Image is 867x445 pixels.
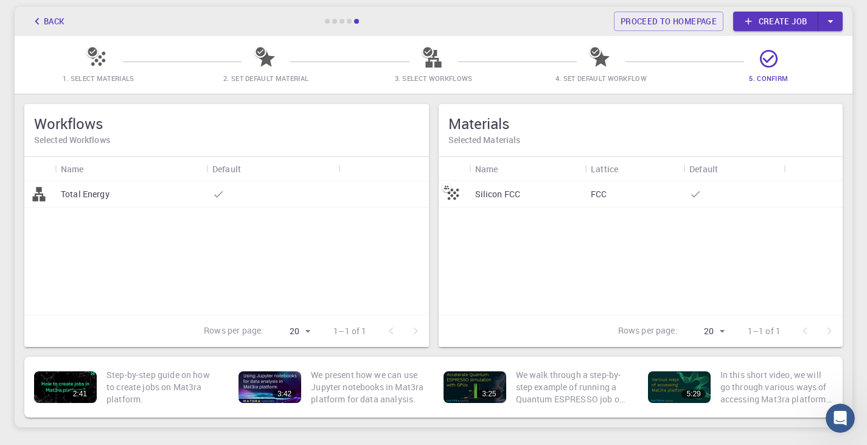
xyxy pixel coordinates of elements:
span: 2. Set Default Material [223,74,308,83]
h5: Materials [448,114,834,133]
a: 2:41Step-by-step guide on how to create jobs on Mat3ra platform. [29,362,224,413]
div: Default [212,157,241,181]
h5: Workflows [34,114,419,133]
div: Icon [439,157,469,181]
span: Support [24,9,68,19]
div: Name [469,157,585,181]
div: Default [689,157,718,181]
h6: Selected Materials [448,133,834,147]
button: Back [24,12,71,31]
span: 1. Select Materials [63,74,134,83]
div: 3:42 [273,390,296,398]
div: Name [61,157,84,181]
div: Default [683,157,784,181]
iframe: Intercom live chat [826,404,855,433]
p: Rows per page: [204,324,263,338]
div: 5:29 [681,390,705,398]
a: 5:29In this short video, we will go through various ways of accessing Mat3ra platform. There are ... [643,362,838,413]
p: In this short video, we will go through various ways of accessing Mat3ra platform. There are thre... [720,369,833,405]
p: FCC [591,188,607,200]
div: Icon [24,157,55,181]
button: Sort [718,159,737,178]
a: 3:42We present how we can use Jupyter notebooks in Mat3ra platform for data analysis. [234,362,428,413]
button: Sort [618,159,638,178]
a: Proceed to homepage [614,12,723,31]
div: 2:41 [68,390,92,398]
p: Step-by-step guide on how to create jobs on Mat3ra platform. [106,369,219,405]
p: We present how we can use Jupyter notebooks in Mat3ra platform for data analysis. [311,369,423,405]
p: 1–1 of 1 [748,325,781,337]
div: Lattice [591,157,618,181]
a: 3:25We walk through a step-by-step example of running a Quantum ESPRESSO job on a GPU enabled nod... [439,362,633,413]
div: Name [55,157,206,181]
div: Name [475,157,498,181]
p: Total Energy [61,188,110,200]
span: 5. Confirm [749,74,788,83]
p: We walk through a step-by-step example of running a Quantum ESPRESSO job on a GPU enabled node. W... [516,369,628,405]
button: Sort [84,159,103,178]
span: 3. Select Workflows [395,74,473,83]
span: 4. Set Default Workflow [555,74,647,83]
div: 20 [268,323,314,340]
p: 1–1 of 1 [333,325,366,337]
button: Sort [241,159,260,178]
p: Silicon FCC [475,188,521,200]
div: 20 [683,323,728,340]
p: Rows per page: [618,324,678,338]
h6: Selected Workflows [34,133,419,147]
div: 3:25 [477,390,501,398]
div: Default [206,157,338,181]
a: Create job [733,12,818,31]
button: Sort [498,159,517,178]
div: Lattice [585,157,683,181]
